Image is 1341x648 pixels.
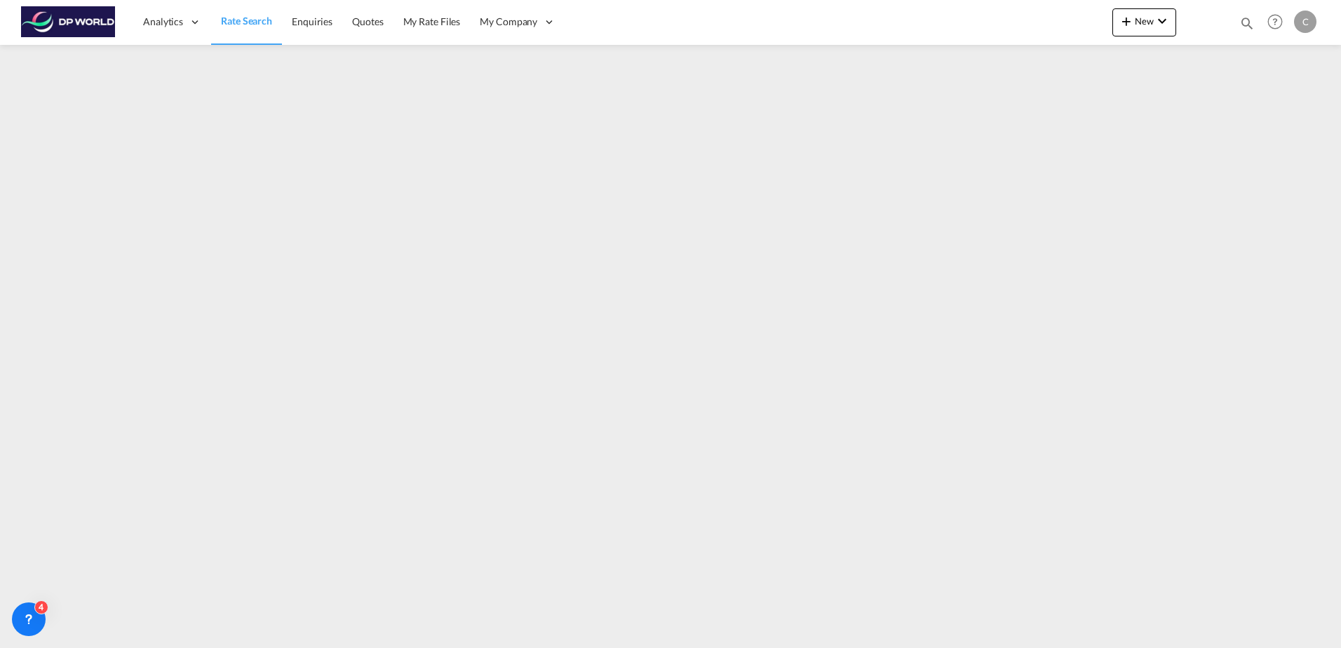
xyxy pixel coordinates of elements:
[1154,13,1171,29] md-icon: icon-chevron-down
[143,15,183,29] span: Analytics
[480,15,537,29] span: My Company
[1263,10,1287,34] span: Help
[1239,15,1255,31] md-icon: icon-magnify
[352,15,383,27] span: Quotes
[1112,8,1176,36] button: icon-plus 400-fgNewicon-chevron-down
[1294,11,1316,33] div: C
[21,6,116,38] img: c08ca190194411f088ed0f3ba295208c.png
[403,15,461,27] span: My Rate Files
[1118,13,1135,29] md-icon: icon-plus 400-fg
[1118,15,1171,27] span: New
[221,15,272,27] span: Rate Search
[292,15,332,27] span: Enquiries
[1239,15,1255,36] div: icon-magnify
[1263,10,1294,35] div: Help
